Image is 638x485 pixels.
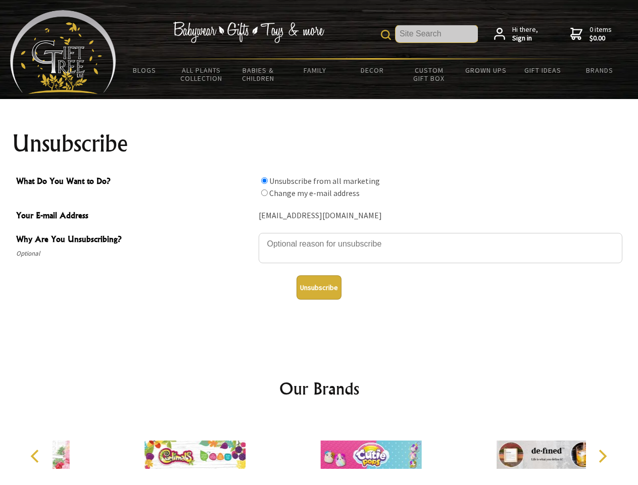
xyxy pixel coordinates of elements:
a: Hi there,Sign in [494,25,538,43]
label: Change my e-mail address [269,188,360,198]
a: BLOGS [116,60,173,81]
a: Brands [571,60,628,81]
label: Unsubscribe from all marketing [269,176,380,186]
span: Optional [16,248,254,260]
a: Decor [343,60,401,81]
span: What Do You Want to Do? [16,175,254,189]
h2: Our Brands [20,376,618,401]
span: 0 items [590,25,612,43]
h1: Unsubscribe [12,131,626,156]
button: Unsubscribe [297,275,341,300]
textarea: Why Are You Unsubscribing? [259,233,622,263]
span: Your E-mail Address [16,209,254,224]
button: Next [591,445,613,467]
span: Why Are You Unsubscribing? [16,233,254,248]
img: product search [381,30,391,40]
a: Gift Ideas [514,60,571,81]
a: 0 items$0.00 [570,25,612,43]
img: Babywear - Gifts - Toys & more [173,22,324,43]
span: Hi there, [512,25,538,43]
a: Custom Gift Box [401,60,458,89]
strong: $0.00 [590,34,612,43]
input: What Do You Want to Do? [261,177,268,184]
button: Previous [25,445,47,467]
a: Family [287,60,344,81]
a: Babies & Children [230,60,287,89]
a: Grown Ups [457,60,514,81]
input: What Do You Want to Do? [261,189,268,196]
img: Babyware - Gifts - Toys and more... [10,10,116,94]
input: Site Search [396,25,478,42]
a: All Plants Collection [173,60,230,89]
strong: Sign in [512,34,538,43]
div: [EMAIL_ADDRESS][DOMAIN_NAME] [259,208,622,224]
